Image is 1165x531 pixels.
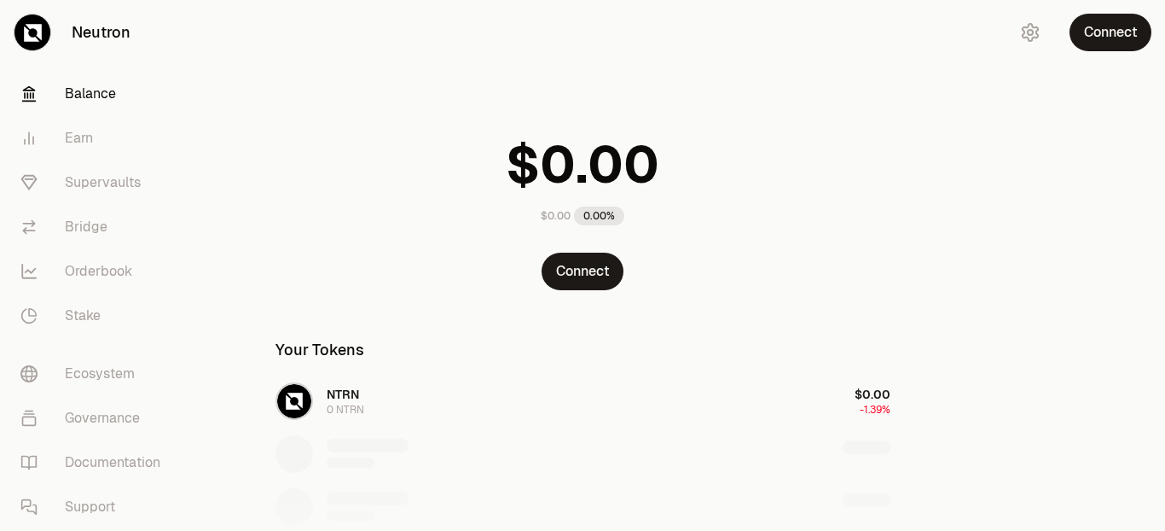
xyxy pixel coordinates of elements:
[541,209,571,223] div: $0.00
[574,207,624,225] div: 0.00%
[7,160,184,205] a: Supervaults
[7,249,184,294] a: Orderbook
[7,116,184,160] a: Earn
[7,352,184,396] a: Ecosystem
[7,396,184,441] a: Governance
[7,294,184,338] a: Stake
[7,72,184,116] a: Balance
[7,205,184,249] a: Bridge
[1069,14,1151,51] button: Connect
[7,485,184,529] a: Support
[275,338,364,362] div: Your Tokens
[542,253,623,290] button: Connect
[7,441,184,485] a: Documentation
